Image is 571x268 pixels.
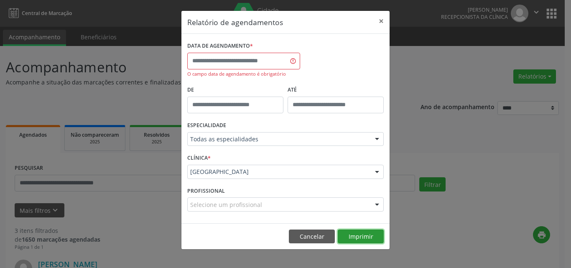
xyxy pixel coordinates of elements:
[190,200,262,209] span: Selecione um profissional
[187,71,300,78] div: O campo data de agendamento é obrigatório
[288,84,384,97] label: ATÉ
[187,40,253,53] label: DATA DE AGENDAMENTO
[190,168,367,176] span: [GEOGRAPHIC_DATA]
[338,230,384,244] button: Imprimir
[187,119,226,132] label: ESPECIALIDADE
[190,135,367,143] span: Todas as especialidades
[289,230,335,244] button: Cancelar
[187,185,225,198] label: PROFISSIONAL
[187,17,283,28] h5: Relatório de agendamentos
[187,84,283,97] label: De
[187,152,211,165] label: CLÍNICA
[373,11,390,31] button: Close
